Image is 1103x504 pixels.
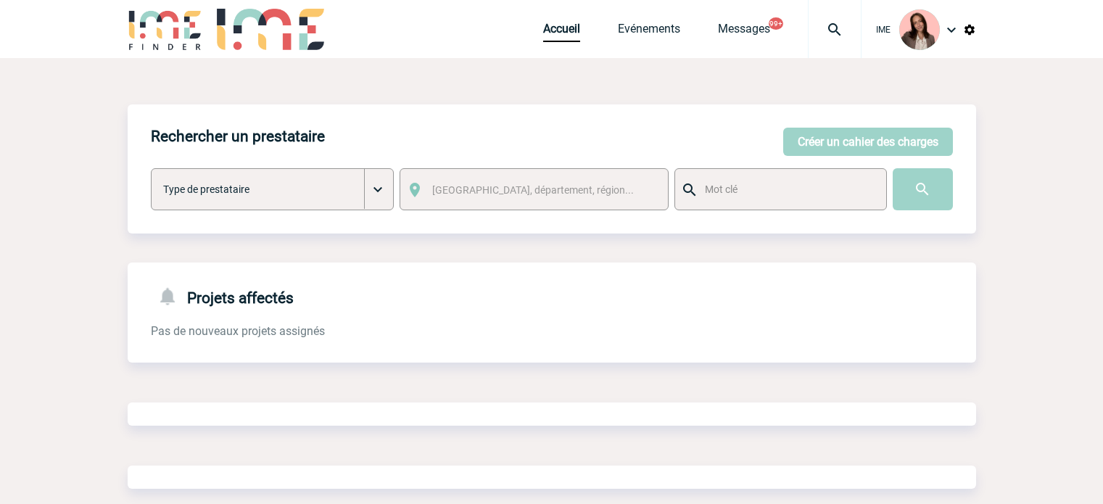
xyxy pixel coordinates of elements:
[769,17,783,30] button: 99+
[543,22,580,42] a: Accueil
[128,9,203,50] img: IME-Finder
[899,9,940,50] img: 94396-3.png
[432,184,634,196] span: [GEOGRAPHIC_DATA], département, région...
[157,286,187,307] img: notifications-24-px-g.png
[876,25,891,35] span: IME
[151,128,325,145] h4: Rechercher un prestataire
[701,180,873,199] input: Mot clé
[718,22,770,42] a: Messages
[893,168,953,210] input: Submit
[151,286,294,307] h4: Projets affectés
[618,22,680,42] a: Evénements
[151,324,325,338] span: Pas de nouveaux projets assignés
